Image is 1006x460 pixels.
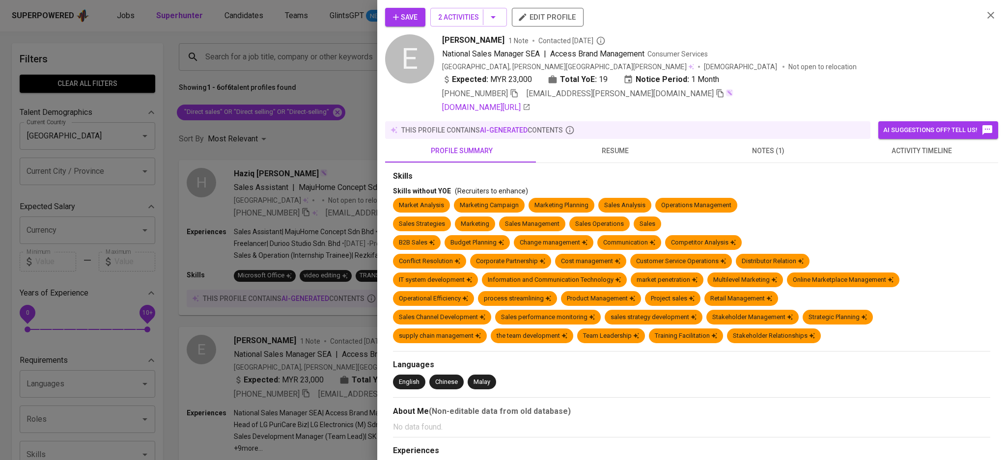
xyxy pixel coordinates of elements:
div: Sales performance monitoring [501,313,595,322]
span: 2 Activities [438,11,499,24]
div: Sales Management [505,219,559,229]
button: 2 Activities [430,8,507,27]
div: process streamlining [484,294,551,303]
svg: By Malaysia recruiter [596,36,606,46]
span: [DEMOGRAPHIC_DATA] [704,62,779,72]
b: Notice Period: [636,74,689,85]
div: Corporate Partnership [476,257,545,266]
div: Budget Planning [450,238,504,247]
b: Total YoE: [560,74,597,85]
span: AI-generated [480,126,528,134]
b: Expected: [452,74,488,85]
span: activity timeline [851,145,992,157]
div: Conflict Resolution [399,257,460,266]
div: Retail Management [710,294,772,303]
div: market penetration [637,275,698,285]
span: [PERSON_NAME] [442,34,504,46]
div: sales strategy development [611,313,697,322]
div: Sales Analysis [604,201,645,210]
div: Team Leadership [583,331,639,341]
div: Sales [640,219,655,229]
p: No data found. [393,421,990,433]
div: MYR 23,000 [442,74,532,85]
div: supply chain management [399,331,481,341]
a: [DOMAIN_NAME][URL] [442,102,531,113]
div: Customer Service Operations [636,257,726,266]
div: Chinese [435,378,458,387]
span: Save [393,11,418,24]
a: edit profile [512,13,584,21]
div: Malay [474,378,490,387]
span: Access Brand Management [550,49,644,58]
span: AI suggestions off? Tell us! [883,124,993,136]
div: 1 Month [623,74,719,85]
div: Operations Management [661,201,731,210]
span: Contacted [DATE] [538,36,606,46]
p: Not open to relocation [788,62,857,72]
p: this profile contains contents [401,125,563,135]
div: Marketing Campaign [460,201,519,210]
div: [GEOGRAPHIC_DATA], [PERSON_NAME][GEOGRAPHIC_DATA][PERSON_NAME] [442,62,694,72]
div: Product Management [567,294,635,303]
div: Sales Operations [575,219,624,229]
div: Sales Strategies [399,219,445,229]
div: the team development [497,331,567,341]
div: Sales Channel Development [399,313,485,322]
div: B2B Sales [399,238,435,247]
span: [EMAIL_ADDRESS][PERSON_NAME][DOMAIN_NAME] [527,89,714,98]
div: Skills [393,171,990,182]
img: magic_wand.svg [726,89,733,97]
div: Languages [393,359,990,371]
div: Strategic Planning [809,313,867,322]
div: Training Facilitation [655,331,717,341]
span: [PHONE_NUMBER] [442,89,508,98]
div: Communication [603,238,655,247]
div: Change management [520,238,587,247]
span: National Sales Manager SEA [442,49,540,58]
span: 19 [599,74,608,85]
div: Distributor Relation [742,257,804,266]
div: E [385,34,434,83]
div: English [399,378,419,387]
div: Marketing [461,219,489,229]
span: notes (1) [698,145,839,157]
span: | [544,48,546,60]
div: Multilevel Marketing [713,275,777,285]
button: AI suggestions off? Tell us! [878,121,998,139]
span: Skills without YOE [393,187,451,195]
div: Information and Communication Technology [488,275,621,285]
span: Consumer Services [647,50,708,58]
span: profile summary [391,145,532,157]
div: Market Analysis [399,201,444,210]
div: Project sales [651,294,695,303]
div: Stakeholder Relationships [733,331,815,341]
div: Cost management [561,257,620,266]
span: (Recruiters to enhance) [455,187,528,195]
div: IT system development [399,275,472,285]
span: resume [544,145,686,157]
div: Online Marketplace Management [793,275,894,285]
div: Operational Efficiency [399,294,468,303]
button: Save [385,8,425,27]
div: Marketing Planning [534,201,588,210]
button: edit profile [512,8,584,27]
div: Competitor Analysis [671,238,736,247]
div: Experiences [393,445,990,457]
div: About Me [393,406,990,417]
span: 1 Note [508,36,529,46]
span: edit profile [520,11,576,24]
div: Stakeholder Management [712,313,793,322]
b: (Non-editable data from old database) [429,406,571,416]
